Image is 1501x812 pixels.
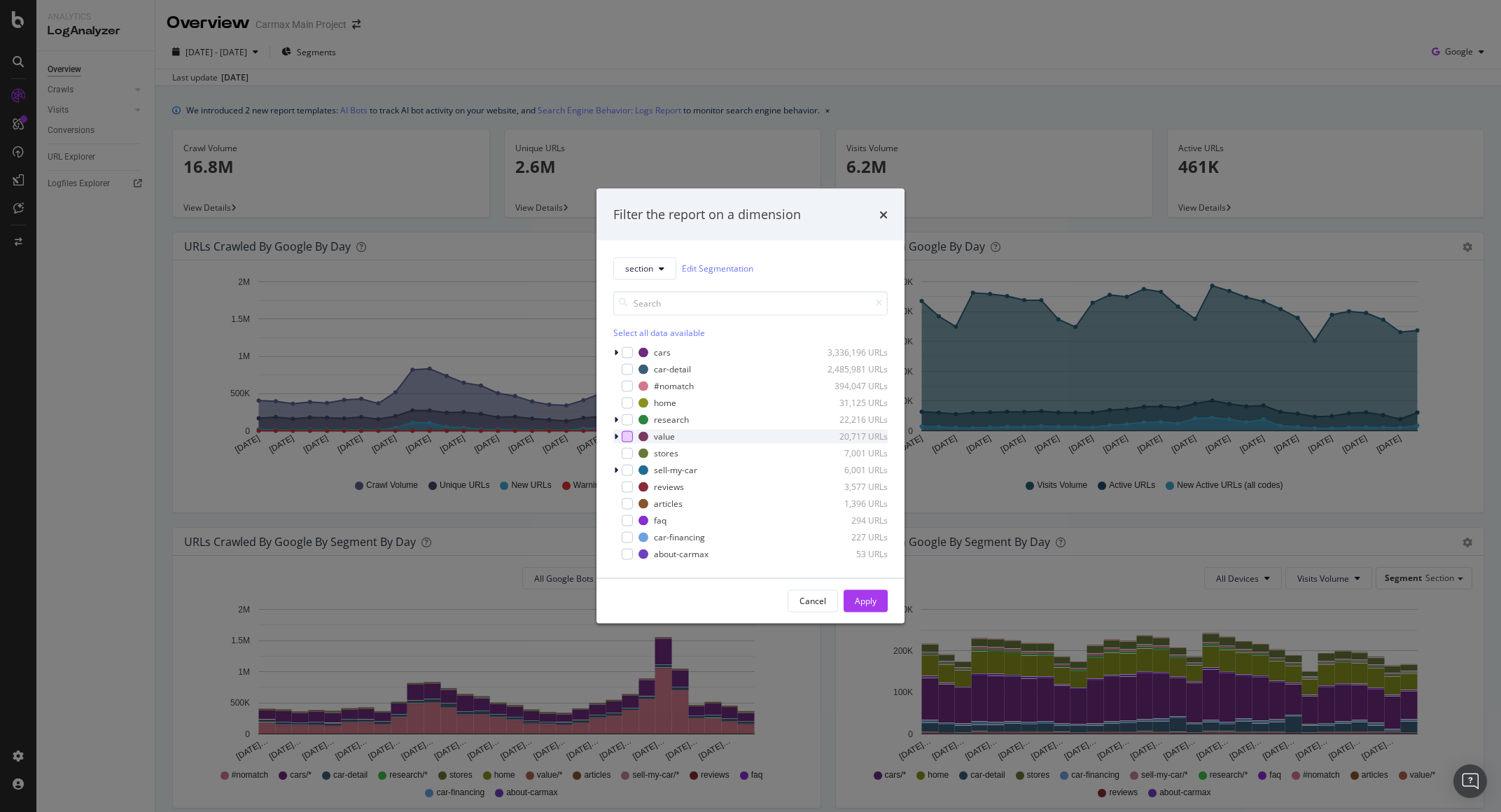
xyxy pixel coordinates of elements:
div: about-carmax [654,548,708,560]
div: 227 URLs [819,531,888,543]
div: value [654,430,675,442]
div: sell-my-car [654,464,697,476]
div: car-detail [654,363,691,375]
div: cars [654,346,671,358]
button: Cancel [788,589,838,612]
div: 3,336,196 URLs [819,346,888,358]
div: Cancel [800,595,826,607]
div: 394,047 URLs [819,380,888,392]
div: 6,001 URLs [819,464,888,476]
div: 22,216 URLs [819,414,888,426]
div: Open Intercom Messenger [1453,764,1487,798]
div: reviews [654,481,684,493]
div: 31,125 URLs [819,397,888,409]
span: section [625,262,653,274]
div: Apply [855,595,877,607]
div: home [654,397,676,409]
div: 1,396 URLs [819,498,888,510]
div: 7,001 URLs [819,447,888,459]
div: stores [654,447,678,459]
button: Apply [844,589,888,612]
div: 3,577 URLs [819,481,888,493]
div: 294 URLs [819,514,888,526]
div: car-financing [654,531,705,543]
div: times [879,206,888,224]
a: Edit Segmentation [682,261,753,276]
div: Select all data available [613,326,888,338]
input: Search [613,290,888,315]
div: #nomatch [654,380,694,392]
div: articles [654,498,683,510]
div: research [654,414,689,426]
div: 53 URLs [819,548,888,560]
button: section [613,257,676,279]
div: 2,485,981 URLs [819,363,888,375]
div: Filter the report on a dimension [613,206,801,224]
div: faq [654,514,666,526]
div: 20,717 URLs [819,430,888,442]
div: modal [596,189,905,624]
